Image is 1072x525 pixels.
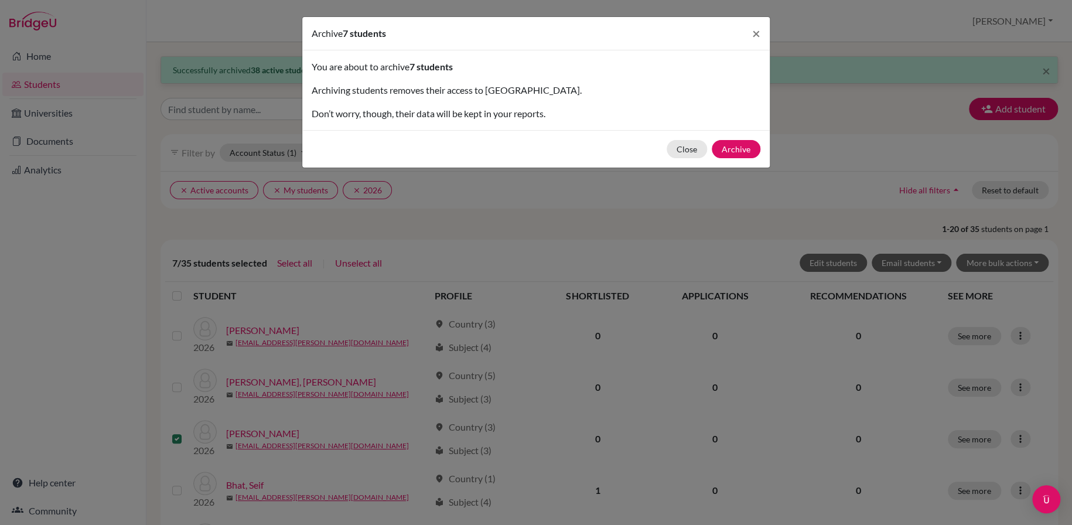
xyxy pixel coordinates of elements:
[312,60,760,74] p: You are about to archive
[752,25,760,42] span: ×
[343,28,386,39] span: 7 students
[312,107,760,121] p: Don’t worry, though, their data will be kept in your reports.
[667,140,707,158] button: Close
[409,61,453,72] span: 7 students
[1032,485,1060,513] div: Open Intercom Messenger
[743,17,770,50] button: Close
[312,28,343,39] span: Archive
[712,140,760,158] button: Archive
[312,83,760,97] p: Archiving students removes their access to [GEOGRAPHIC_DATA].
